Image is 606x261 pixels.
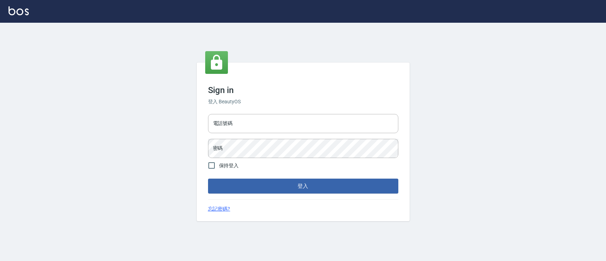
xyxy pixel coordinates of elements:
span: 保持登入 [219,162,239,169]
h6: 登入 BeautyOS [208,98,398,105]
h3: Sign in [208,85,398,95]
img: Logo [9,6,29,15]
a: 忘記密碼? [208,205,230,213]
button: 登入 [208,179,398,194]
